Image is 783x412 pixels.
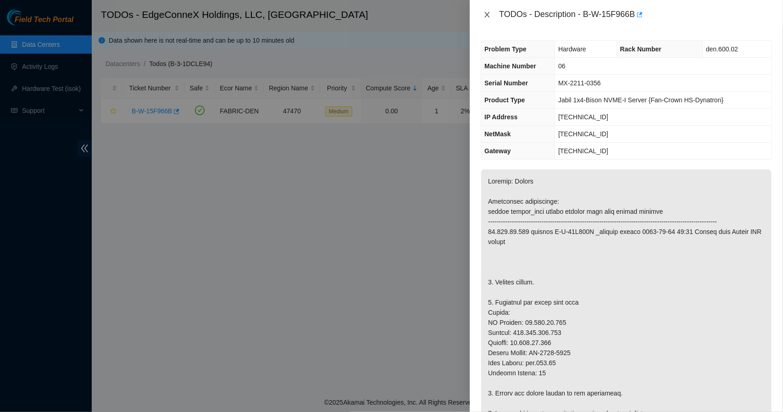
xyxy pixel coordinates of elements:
span: 06 [558,62,566,70]
span: IP Address [484,113,517,121]
span: Jabil 1x4-Bison NVME-I Server {Fan-Crown HS-Dynatron} [558,96,723,104]
span: Serial Number [484,79,528,87]
span: Rack Number [620,45,661,53]
span: NetMask [484,130,511,138]
button: Close [481,11,494,19]
div: TODOs - Description - B-W-15F966B [499,7,772,22]
span: [TECHNICAL_ID] [558,130,608,138]
span: [TECHNICAL_ID] [558,113,608,121]
span: [TECHNICAL_ID] [558,147,608,155]
span: Hardware [558,45,586,53]
span: Product Type [484,96,525,104]
span: den.600.02 [706,45,738,53]
span: Gateway [484,147,511,155]
span: close [483,11,491,18]
span: Machine Number [484,62,536,70]
span: Problem Type [484,45,527,53]
span: MX-2211-0356 [558,79,601,87]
